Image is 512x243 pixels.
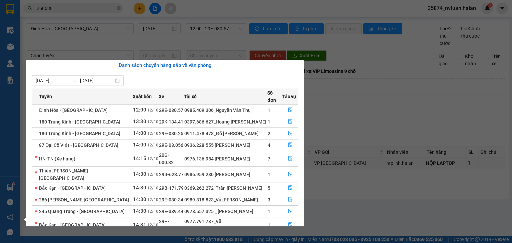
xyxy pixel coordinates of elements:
[268,222,270,228] span: 1
[268,142,270,148] span: 4
[32,62,298,70] div: Danh sách chuyến hàng sắp về văn phòng
[133,155,146,161] span: 14:15
[39,142,118,148] span: 87 Đại Cồ Việt - [GEOGRAPHIC_DATA]
[283,220,298,230] button: file-done
[288,142,293,148] span: file-done
[184,141,267,149] div: 0936.228.555 [PERSON_NAME]
[159,185,184,191] span: 29B-171.79
[288,222,293,228] span: file-done
[147,143,158,147] span: 12/10
[133,171,146,177] span: 14:30
[283,105,298,116] button: file-done
[147,108,158,113] span: 12/10
[184,118,267,125] div: 0397.686.627_Hoàng [PERSON_NAME]
[288,119,293,124] span: file-done
[268,209,270,214] span: 1
[267,89,282,104] span: Số đơn
[133,130,146,136] span: 14:00
[288,108,293,113] span: file-done
[159,172,184,177] span: 29B-623.77
[39,168,88,181] span: Thiên [PERSON_NAME][GEOGRAPHIC_DATA]
[147,186,158,190] span: 12/10
[283,153,298,164] button: file-done
[283,169,298,180] button: file-done
[147,172,158,177] span: 12/10
[159,108,183,113] span: 29E-080.57
[147,120,158,124] span: 12/10
[268,119,270,124] span: 1
[39,222,106,228] span: Bắc Kạn - [GEOGRAPHIC_DATA]
[159,209,183,214] span: 29E-389.44
[159,142,183,148] span: 29E-08.056
[133,208,146,214] span: 14:30
[184,107,267,114] div: 0985.409.306_Nguyễn Văn Thụ
[184,155,267,162] div: 0976.136.954 [PERSON_NAME]
[159,152,174,165] span: 20G-000.32
[184,171,267,178] div: 0986.959.280 [PERSON_NAME]
[283,206,298,217] button: file-done
[159,219,174,231] span: 29H-890.01
[288,172,293,177] span: file-done
[288,209,293,214] span: file-done
[133,185,146,191] span: 14:30
[133,93,152,100] span: Xuất bến
[268,131,270,136] span: 2
[283,117,298,127] button: file-done
[80,77,114,84] input: Đến ngày
[268,108,270,113] span: 1
[268,156,270,161] span: 7
[283,183,298,193] button: file-done
[133,142,146,148] span: 14:00
[283,128,298,139] button: file-done
[147,156,158,161] span: 12/10
[282,93,296,100] span: Tác vụ
[268,185,270,191] span: 5
[147,209,158,214] span: 12/10
[147,223,158,227] span: 12/10
[159,119,183,124] span: 29K-134.41
[283,194,298,205] button: file-done
[184,196,267,203] div: 0989.818.823_Vũ [PERSON_NAME]
[184,93,197,100] span: Tài xế
[39,93,52,100] span: Tuyến
[39,209,125,214] span: 245 Quang Trung - [GEOGRAPHIC_DATA]
[72,78,77,83] span: to
[184,208,267,215] div: 0978.557.325 _ [PERSON_NAME]
[184,184,267,192] div: 0369.262.272_Trần [PERSON_NAME]
[36,77,69,84] input: Từ ngày
[39,108,108,113] span: Định Hóa - [GEOGRAPHIC_DATA]
[72,78,77,83] span: swap-right
[288,185,293,191] span: file-done
[159,93,164,100] span: Xe
[39,119,120,124] span: 180 Trung Kính - [GEOGRAPHIC_DATA]
[133,119,146,124] span: 13:30
[147,197,158,202] span: 12/10
[283,140,298,150] button: file-done
[184,218,267,232] div: 0977.791.787_Vũ [GEOGRAPHIC_DATA]
[288,156,293,161] span: file-done
[39,131,120,136] span: 180 Trung Kính - [GEOGRAPHIC_DATA]
[184,130,267,137] div: 0911.478.478_Đỗ [PERSON_NAME]
[147,131,158,136] span: 12/10
[288,197,293,202] span: file-done
[39,185,106,191] span: Bắc Kạn - [GEOGRAPHIC_DATA]
[268,197,270,202] span: 3
[133,196,146,202] span: 14:30
[159,131,183,136] span: 29E-080.25
[39,156,75,161] span: HN-TN (Xe hàng)
[39,197,129,202] span: 286 [PERSON_NAME][GEOGRAPHIC_DATA]
[268,172,270,177] span: 1
[159,197,183,202] span: 29E-080.34
[133,222,146,228] span: 14:31
[133,107,146,113] span: 12:00
[288,131,293,136] span: file-done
